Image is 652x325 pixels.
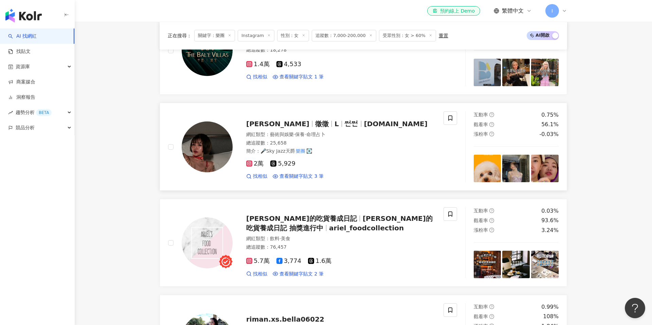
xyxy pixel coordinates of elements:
a: 預約線上 Demo [427,6,480,16]
span: 查看關鍵字貼文 3 筆 [279,173,324,180]
div: 總追蹤數 ： 25,658 [246,140,435,147]
span: 🎤Sky Jazz天爵 [260,148,295,154]
span: 追蹤數：7,000-200,000 [312,30,376,41]
span: 保養 [295,132,305,137]
img: post-image [531,59,559,86]
span: 飲料 [270,236,279,241]
span: I [551,7,553,15]
span: 競品分析 [16,120,35,135]
span: 關鍵字：樂團 [194,30,235,41]
img: post-image [531,155,559,182]
img: post-image [531,251,559,278]
a: 找相似 [246,271,267,278]
span: 找相似 [253,173,267,180]
span: 2萬 [246,160,264,167]
div: BETA [36,109,52,116]
span: [PERSON_NAME]的吃貨養成日記 抽獎進行中 [246,214,433,232]
img: KOL Avatar [182,25,233,76]
div: 0.03% [541,207,559,215]
span: question-circle [489,228,494,232]
a: 查看關鍵字貼文 2 筆 [273,271,324,278]
a: KOL Avatarbalevillaspuli網紅類型：台灣旅遊·藝術與娛樂·飲料·日常話題·美食·旅遊總追蹤數：18,2781.4萬4,533找相似查看關鍵字貼文 1 筆互動率questio... [160,7,567,95]
span: 1.4萬 [246,61,270,68]
img: post-image [474,155,501,182]
span: [PERSON_NAME]的吃貨養成日記 [246,214,357,223]
div: -0.03% [539,131,559,138]
span: 藝術與娛樂 [270,132,294,137]
span: 簡介 ： [246,147,312,155]
img: KOL Avatar [182,217,233,268]
span: 3,774 [276,257,302,265]
span: 觀看率 [474,122,488,127]
span: question-circle [489,304,494,309]
span: 查看關鍵字貼文 1 筆 [279,74,324,80]
span: 受眾性別：女 > 60% [379,30,436,41]
span: question-circle [489,122,494,127]
a: 找貼文 [8,48,31,55]
span: question-circle [489,314,494,319]
span: 5,929 [270,160,295,167]
span: 找相似 [253,74,267,80]
img: logo [5,9,42,22]
div: 93.6% [541,217,559,224]
span: · [279,236,281,241]
span: 正在搜尋 ： [168,33,192,38]
span: question-circle [489,218,494,223]
a: 找相似 [246,74,267,80]
a: 洞察報告 [8,94,35,101]
span: 互動率 [474,208,488,213]
span: 查看關鍵字貼文 2 筆 [279,271,324,278]
span: · [305,132,306,137]
span: 觀看率 [474,218,488,223]
span: 資源庫 [16,59,30,74]
img: post-image [474,59,501,86]
a: 查看關鍵字貼文 1 筆 [273,74,324,80]
img: post-image [502,155,530,182]
span: question-circle [489,132,494,136]
span: L [334,120,339,128]
span: 互動率 [474,112,488,117]
div: 預約線上 Demo [433,7,475,14]
span: rise [8,110,13,115]
span: riman.xs.bella06022 [246,315,324,323]
img: post-image [474,251,501,278]
span: 漲粉率 [474,227,488,233]
span: 1.6萬 [308,257,331,265]
div: 總追蹤數 ： 18,278 [246,47,435,54]
span: Instagram [238,30,274,41]
div: 0.75% [541,111,559,119]
div: 總追蹤數 ： 76,457 [246,244,435,251]
a: 找相似 [246,173,267,180]
span: 互動率 [474,304,488,309]
a: 查看關鍵字貼文 3 筆 [273,173,324,180]
div: 56.1% [541,121,559,128]
div: 3.24% [541,227,559,234]
span: question-circle [489,208,494,213]
span: 美食 [281,236,290,241]
iframe: Help Scout Beacon - Open [625,298,645,318]
a: searchAI 找網紅 [8,33,37,40]
span: ariel_foodcollection [329,224,404,232]
span: 觀看率 [474,314,488,319]
span: 找相似 [253,271,267,278]
img: KOL Avatar [182,121,233,172]
span: 趨勢分析 [16,105,52,120]
span: [DOMAIN_NAME] [364,120,428,128]
div: 108% [543,313,559,320]
span: 쩐쩐 [345,120,358,128]
div: 重置 [439,33,448,38]
a: KOL Avatar[PERSON_NAME]的吃貨養成日記[PERSON_NAME]的吃貨養成日記 抽獎進行中ariel_foodcollection網紅類型：飲料·美食總追蹤數：76,457... [160,199,567,287]
span: 4,533 [276,61,302,68]
img: post-image [502,251,530,278]
span: · [294,132,295,137]
img: post-image [502,59,530,86]
span: 5.7萬 [246,257,270,265]
a: 商案媒合 [8,79,35,85]
span: question-circle [489,112,494,117]
span: 💽 [306,148,312,154]
a: KOL Avatar[PERSON_NAME]徵徵L쩐쩐[DOMAIN_NAME]網紅類型：藝術與娛樂·保養·命理占卜總追蹤數：25,658簡介：🎤Sky Jazz天爵樂團💽2萬5,92... [160,103,567,191]
mark: 樂團 [295,147,307,155]
span: [PERSON_NAME] [246,120,309,128]
div: 網紅類型 ： [246,131,435,138]
span: 漲粉率 [474,131,488,137]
